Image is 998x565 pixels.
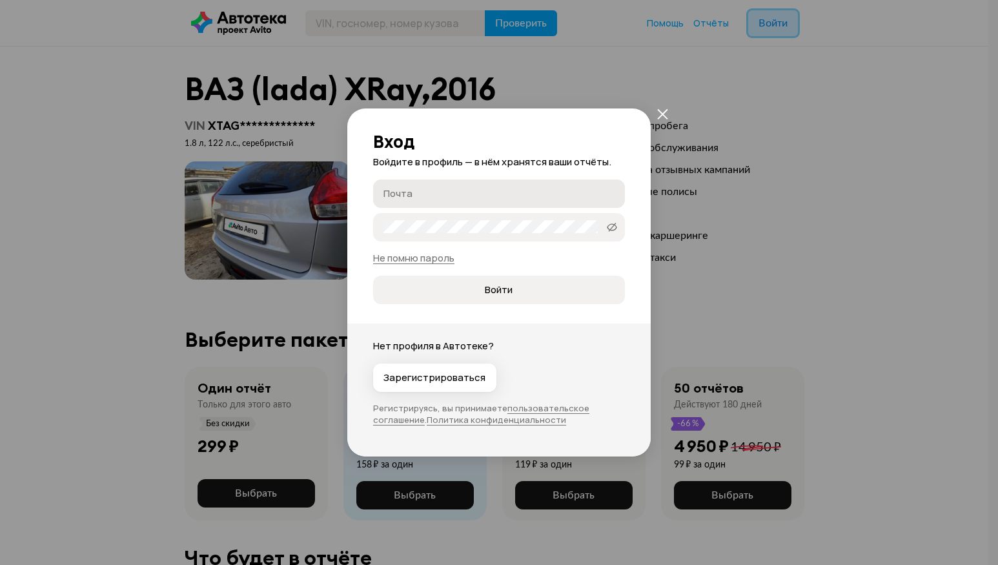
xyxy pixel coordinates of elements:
[373,276,625,304] button: Войти
[383,371,485,384] span: Зарегистрироваться
[373,155,625,169] p: Войдите в профиль — в нём хранятся ваши отчёты.
[373,402,625,426] p: Регистрируясь, вы принимаете .
[485,283,513,296] span: Войти
[651,102,674,125] button: закрыть
[373,132,625,151] h2: Вход
[373,364,496,392] button: Зарегистрироваться
[383,187,618,200] input: Почта
[373,339,625,353] p: Нет профиля в Автотеке?
[373,402,589,426] a: пользовательское соглашение
[427,414,566,426] a: Политика конфиденциальности
[373,251,454,265] a: Не помню пароль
